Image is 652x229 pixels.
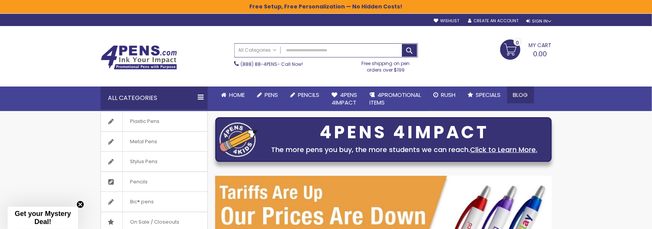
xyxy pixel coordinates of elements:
a: Metal Pens [101,132,207,152]
span: 0.00 [533,49,547,59]
a: (888) 88-4PENS [241,61,278,67]
a: 4PROMOTIONALITEMS [364,87,428,111]
a: Pencils [101,172,207,192]
span: 0 [516,39,519,46]
a: All Categories [235,44,281,56]
div: Free shipping on pen orders over $199 [354,57,418,73]
a: 0.00 0 [500,39,552,59]
a: Create an Account [468,18,519,24]
a: Blog [507,87,534,103]
span: Specials [476,91,501,99]
a: Home [215,87,251,103]
span: Bic® pens [122,192,162,212]
div: Sign In [526,18,551,24]
a: Specials [462,87,507,103]
span: Blog [513,91,528,99]
a: Bic® pens [101,192,207,212]
span: Stylus Pens [122,152,166,172]
a: Pens [251,87,285,103]
span: Plastic Pens [122,111,167,131]
div: The more pens you buy, the more students we can reach. [262,144,548,155]
img: 4Pens Custom Pens and Promotional Products [101,45,177,70]
span: Pens [265,91,278,99]
div: All Categories [101,87,208,110]
a: 4Pens4impact [326,87,364,111]
span: 4PROMOTIONAL ITEMS [370,91,421,106]
a: Click to Learn More. [470,145,538,154]
button: Close teaser [76,201,84,208]
a: Plastic Pens [101,111,207,131]
span: Pencils [298,91,320,99]
span: Metal Pens [122,132,165,152]
a: Wishlist [434,18,459,24]
div: Get your Mystery Deal!Close teaser [8,207,78,229]
span: Home [229,91,245,99]
span: Rush [441,91,456,99]
span: All Categories [239,47,277,53]
span: Get your Mystery Deal! [15,210,71,226]
span: - Call Now! [241,61,303,67]
img: four_pen_logo.png [220,122,258,157]
a: Stylus Pens [101,152,207,172]
div: 4PENS 4IMPACT [262,124,548,141]
span: Pencils [122,172,156,192]
a: Pencils [285,87,326,103]
a: Rush [428,87,462,103]
span: 4Pens 4impact [332,91,358,106]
